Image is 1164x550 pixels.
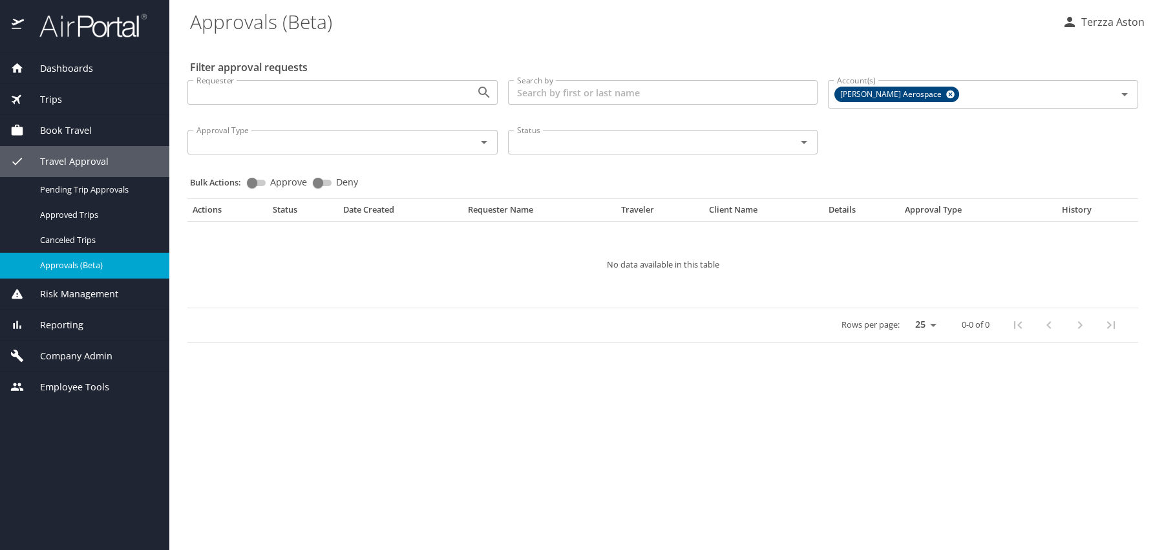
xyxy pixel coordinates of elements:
button: Open [1116,85,1134,103]
th: History [1036,204,1117,221]
th: Details [823,204,900,221]
button: Open [475,133,493,151]
button: Open [475,83,493,101]
th: Date Created [338,204,463,221]
div: [PERSON_NAME] Aerospace [834,87,959,102]
span: Approvals (Beta) [40,259,154,271]
span: Canceled Trips [40,234,154,246]
button: Terzza Aston [1057,10,1150,34]
h1: Approvals (Beta) [190,1,1052,41]
th: Status [268,204,339,221]
span: Dashboards [24,61,93,76]
span: Book Travel [24,123,92,138]
button: Open [795,133,813,151]
p: No data available in this table [226,260,1099,269]
span: Risk Management [24,287,118,301]
span: Trips [24,92,62,107]
input: Search by first or last name [508,80,818,105]
span: Pending Trip Approvals [40,184,154,196]
th: Actions [187,204,268,221]
span: Company Admin [24,349,112,363]
span: Approve [270,178,307,187]
p: 0-0 of 0 [962,321,989,329]
p: Rows per page: [841,321,900,329]
span: Travel Approval [24,154,109,169]
span: Reporting [24,318,83,332]
th: Client Name [704,204,823,221]
span: Approved Trips [40,209,154,221]
select: rows per page [905,315,941,335]
img: icon-airportal.png [12,13,25,38]
img: airportal-logo.png [25,13,147,38]
h2: Filter approval requests [190,57,308,78]
th: Requester Name [463,204,616,221]
th: Approval Type [900,204,1036,221]
span: Employee Tools [24,380,109,394]
table: Approval table [187,204,1138,343]
span: Deny [336,178,358,187]
p: Bulk Actions: [190,176,251,188]
p: Terzza Aston [1077,14,1145,30]
span: [PERSON_NAME] Aerospace [835,88,949,101]
th: Traveler [616,204,704,221]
